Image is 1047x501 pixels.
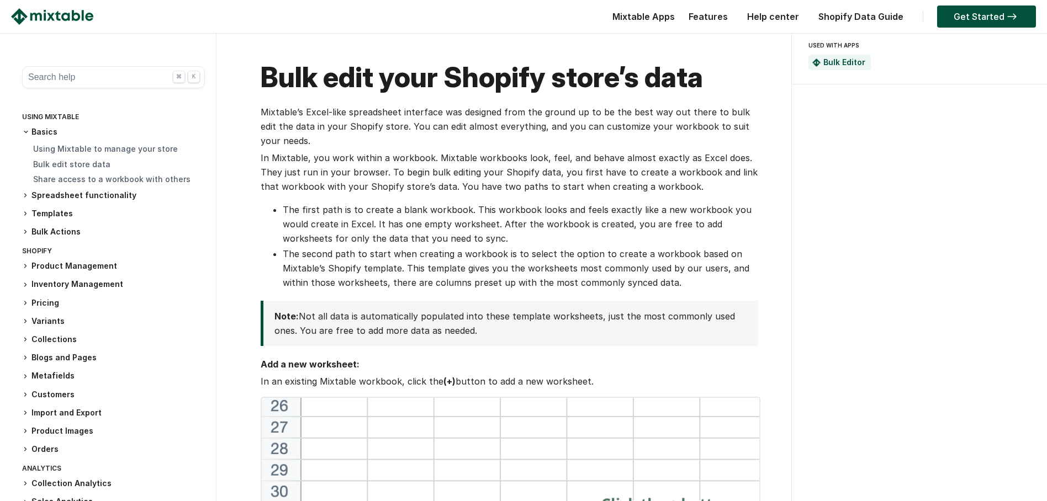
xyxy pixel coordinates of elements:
[22,190,205,201] h3: Spreadsheet functionality
[261,374,758,388] p: In an existing Mixtable workbook, click the button to add a new worksheet.
[283,202,758,246] li: The first path is to create a blank workbook. This workbook looks and feels exactly like a new wo...
[742,11,805,22] a: Help center
[33,159,110,169] a: Bulk edit store data
[22,352,205,364] h3: Blogs and Pages
[443,376,456,387] strong: (+)
[22,462,205,478] div: Analytics
[33,144,178,153] a: Using Mixtable to manage your store
[22,478,205,489] h3: Collection Analytics
[22,407,205,419] h3: Import and Export
[1004,13,1019,20] img: arrow-right.svg
[22,444,205,455] h3: Orders
[813,11,909,22] a: Shopify Data Guide
[22,297,205,309] h3: Pricing
[22,66,205,88] button: Search help ⌘ K
[22,226,205,238] h3: Bulk Actions
[607,8,675,30] div: Mixtable Apps
[937,6,1036,28] a: Get Started
[22,389,205,401] h3: Customers
[261,359,359,370] strong: Add а new worksheet:
[22,334,205,345] h3: Collections
[22,208,205,220] h3: Templates
[22,370,205,382] h3: Metafields
[22,279,205,290] h3: Inventory Management
[22,425,205,437] h3: Product Images
[812,58,821,67] img: Mixtable Spreadsheet Bulk Editor App
[683,11,733,22] a: Features
[22,260,205,272] h3: Product Management
[11,8,93,25] img: Mixtable logo
[33,174,191,184] a: Share access to a workbook with others
[261,105,758,148] p: Mixtable’s Excel-like spreadsheet interface was designed from the ground up to be the best way ou...
[261,61,758,94] h1: Bulk edit your Shopify store’s data
[188,71,200,83] div: K
[22,126,205,137] h3: Basics
[173,71,185,83] div: ⌘
[22,244,205,260] div: Shopify
[261,151,758,194] p: In Mixtable, you work within a workbook. Mixtable workbooks look, feel, and behave almost exactly...
[274,311,299,322] strong: Note:
[22,110,205,126] div: Using Mixtable
[274,309,742,338] p: Not all data is automatically populated into these template worksheets, just the most commonly us...
[283,247,758,290] li: The second path to start when creating a workbook is to select the option to create a workbook ba...
[22,316,205,327] h3: Variants
[823,57,865,67] a: Bulk Editor
[808,39,1026,52] div: USED WITH APPS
